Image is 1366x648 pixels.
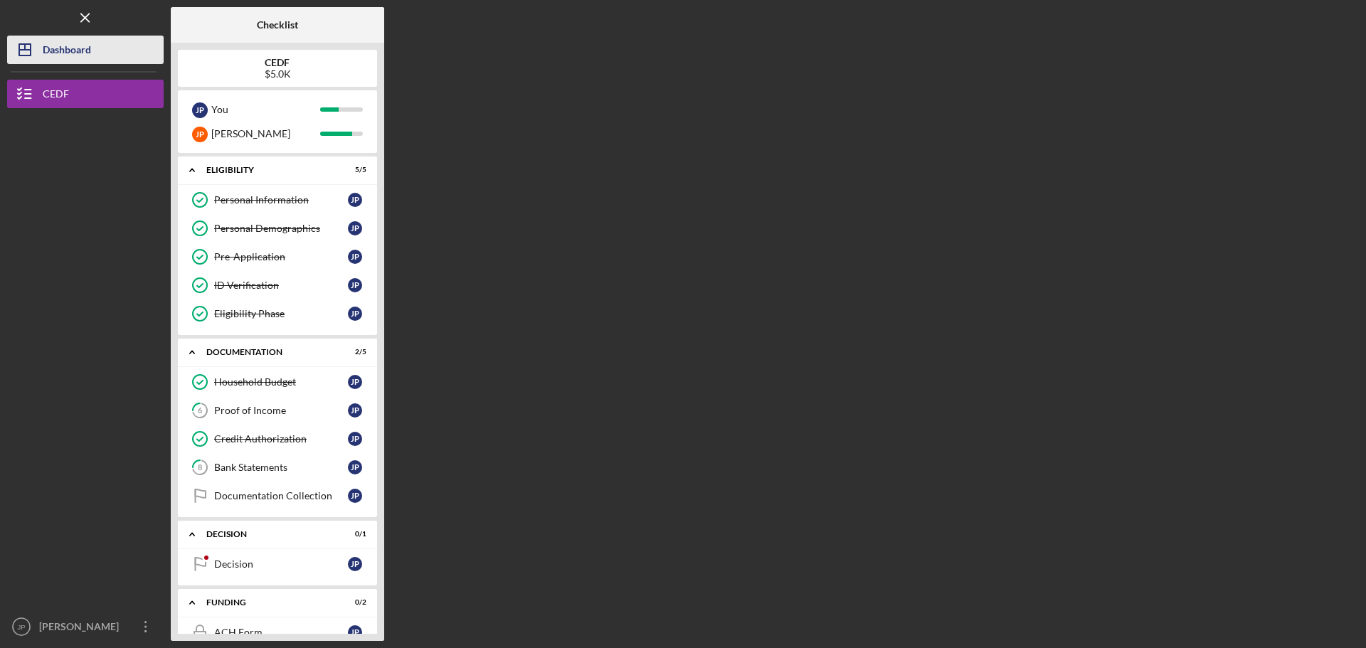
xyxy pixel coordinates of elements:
div: Household Budget [214,376,348,388]
a: Pre-ApplicationJP [185,243,370,271]
div: DOCUMENTATION [206,348,331,356]
div: 0 / 2 [341,598,366,607]
a: 8Bank StatementsJP [185,453,370,482]
b: CEDF [265,57,291,68]
div: J P [348,432,362,446]
div: Proof of Income [214,405,348,416]
div: ID Verification [214,280,348,291]
div: Dashboard [43,36,91,68]
div: Credit Authorization [214,433,348,445]
div: J P [348,278,362,292]
div: Documentation Collection [214,490,348,501]
div: J P [348,625,362,639]
div: $5.0K [265,68,291,80]
div: DECISION [206,530,331,538]
a: Personal InformationJP [185,186,370,214]
div: 0 / 1 [341,530,366,538]
div: Pre-Application [214,251,348,262]
div: You [211,97,320,122]
tspan: 6 [198,406,203,415]
div: J P [348,193,362,207]
div: J P [192,127,208,142]
div: Decision [214,558,348,570]
a: ACH FormJP [185,618,370,647]
a: ID VerificationJP [185,271,370,299]
div: ELIGIBILITY [206,166,331,174]
div: Funding [206,598,331,607]
div: ACH Form [214,627,348,638]
tspan: 8 [198,463,202,472]
div: 5 / 5 [341,166,366,174]
button: CEDF [7,80,164,108]
div: J P [348,489,362,503]
a: Credit AuthorizationJP [185,425,370,453]
div: J P [348,557,362,571]
a: Documentation CollectionJP [185,482,370,510]
div: J P [348,307,362,321]
div: J P [348,250,362,264]
div: Personal Information [214,194,348,206]
div: J P [348,375,362,389]
div: Personal Demographics [214,223,348,234]
button: JP[PERSON_NAME] [7,612,164,641]
div: J P [192,102,208,118]
div: Eligibility Phase [214,308,348,319]
a: Household BudgetJP [185,368,370,396]
text: JP [17,623,25,631]
div: J P [348,221,362,235]
a: 6Proof of IncomeJP [185,396,370,425]
a: DecisionJP [185,550,370,578]
div: J P [348,460,362,474]
div: [PERSON_NAME] [211,122,320,146]
b: Checklist [257,19,298,31]
div: Bank Statements [214,462,348,473]
div: J P [348,403,362,418]
div: CEDF [43,80,69,112]
button: Dashboard [7,36,164,64]
div: [PERSON_NAME] [36,612,128,644]
div: 2 / 5 [341,348,366,356]
a: Eligibility PhaseJP [185,299,370,328]
a: Personal DemographicsJP [185,214,370,243]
